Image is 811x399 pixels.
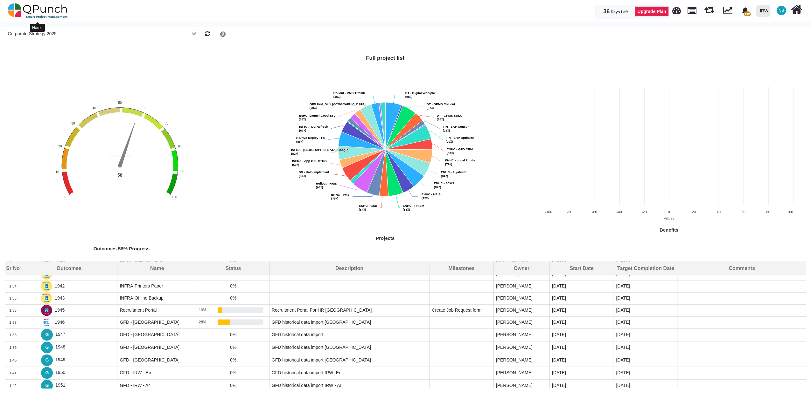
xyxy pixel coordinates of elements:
[333,91,365,98] text: (46٪)
[437,114,462,121] text: (58٪)
[5,354,21,367] td: 1.40
[673,4,681,13] span: Dashboard
[258,67,513,245] svg: Interactive chart
[760,5,769,17] div: IRW
[5,292,21,304] td: 1.35
[291,148,348,155] text: (82٪)
[197,328,269,341] td: 0%
[117,280,197,292] td: INFRA-Printers Paper
[299,125,328,128] tspan: INFRA - DC Refresh
[567,210,572,214] text: -80
[493,316,549,328] td: [PERSON_NAME]
[664,216,675,220] text: Values
[93,106,96,110] text: 40
[635,6,669,17] a: Upgrade Plan
[617,210,622,214] text: -40
[550,304,614,316] td: [DATE]
[269,261,430,276] th: Description
[550,292,614,304] td: [DATE]
[614,292,678,304] td: [DATE]
[753,0,773,21] a: IRW
[379,103,385,149] path: Recruitment Portal, 10%. Outcomes.
[299,170,329,174] tspan: SD - Halo Implement
[376,235,395,241] text: Projects
[117,341,197,354] td: GFD - Singapore
[430,261,493,276] th: Milestones
[430,304,493,316] td: Create Job Request form
[338,146,385,159] path: INFRA - Sudan Google, 82%. Outcomes.
[205,31,210,37] i: Refresh
[310,102,366,106] tspan: GFD Hist_Data [GEOGRAPHIC_DATA]
[787,210,793,214] text: 100
[348,118,385,149] path: IRUK CRM Data Clean, 24%. Outcomes.
[331,193,350,200] text: (75٪)
[197,261,269,276] th: Status
[614,328,678,341] td: [DATE]
[291,148,348,152] tspan: INFRA - [GEOGRAPHIC_DATA] Google
[296,136,325,139] tspan: R Drive Deploy - PS
[5,280,21,292] td: 1.34
[269,316,430,328] td: GFD historical data import Mauritius
[94,246,150,251] text: Outcomes 58% Progress
[316,182,337,185] tspan: Rollout - HRIS
[742,7,749,14] svg: bell fill
[299,170,329,178] text: (87٪)
[218,32,226,37] a: Help
[550,316,614,328] td: [DATE]
[403,204,424,207] tspan: ENHC - PRISM
[550,280,614,292] td: [DATE]
[355,113,385,149] path: HR - Recruitment I&O, 1%. Outcomes.
[385,149,424,186] path: ENHC - SC&S, 87%. Outcomes.
[5,304,21,316] td: 1.36
[603,8,610,15] span: 36
[117,316,197,328] td: GFD - Mauritius
[299,114,335,117] tspan: ENHC -LaunchGood ETL
[381,102,385,149] path: GFD - Mauritius, 28%. Outcomes.
[172,195,177,199] text: 100
[405,91,435,98] text: (96٪)
[427,102,456,106] tspan: DT - GPMS Roll out
[197,304,269,316] td: 10
[742,210,745,214] text: 60
[197,367,269,379] td: 0%
[445,159,475,166] text: (79٪)
[41,293,52,304] img: 5500bbf8-8055-495a-9e65-46ec1299c81f.jpg
[197,354,269,367] td: 0%
[117,354,197,367] td: GFD - Ireland
[347,121,385,149] path: Rollout - MIS Kenya, 5%. Outcomes.
[45,382,49,389] strong: G
[642,210,647,214] text: -20
[385,102,401,149] path: DT - Digital Workplc, 96%. Outcomes.
[614,379,678,392] td: [DATE]
[366,55,404,61] strong: Full project list
[165,122,169,125] text: 70
[614,354,678,367] td: [DATE]
[405,91,435,95] tspan: DT - Digital Workplc
[355,110,385,149] path: ENHC -LaunchGood ETL, 38%. Outcomes.
[422,193,441,196] tspan: ENHC - HRIS
[269,367,430,379] td: GFD historical data import IRW -En
[385,149,403,196] path: ENHC - PRISM, 88%. Outcomes.
[6,30,58,37] span: Corporate Strategy 2025
[493,292,549,304] td: [PERSON_NAME]
[41,281,52,292] img: 8248ee0d-ebb7-4648-ba01-a11b5f69b639.jpg
[178,145,182,148] text: 80
[5,367,21,379] td: 1.41
[614,304,678,316] td: [DATE]
[359,204,377,207] tspan: ENHC - GSD
[292,159,327,163] tspan: INFRA - App OFL STRG
[120,320,180,325] span: GFD - [GEOGRAPHIC_DATA]
[269,304,430,316] td: Recruitment Portal For HR Pakistan
[342,149,385,180] path: SD - Halo Implement, 87%. Outcomes.
[5,29,198,39] div: Search for option
[385,114,422,149] path: DT - GPMS SDLC, 58%. Outcomes.
[197,341,269,354] td: 0%
[117,367,197,379] td: GFD - IRW - En
[299,114,335,121] text: (38٪)
[443,125,469,132] text: (25٪)
[120,358,180,363] span: GFD - [GEOGRAPHIC_DATA]
[316,182,337,189] text: (96٪)
[592,210,597,214] text: -60
[371,103,385,149] path: Rollout - VMS TR&SR, 46%. Outcomes.
[58,145,62,148] text: 20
